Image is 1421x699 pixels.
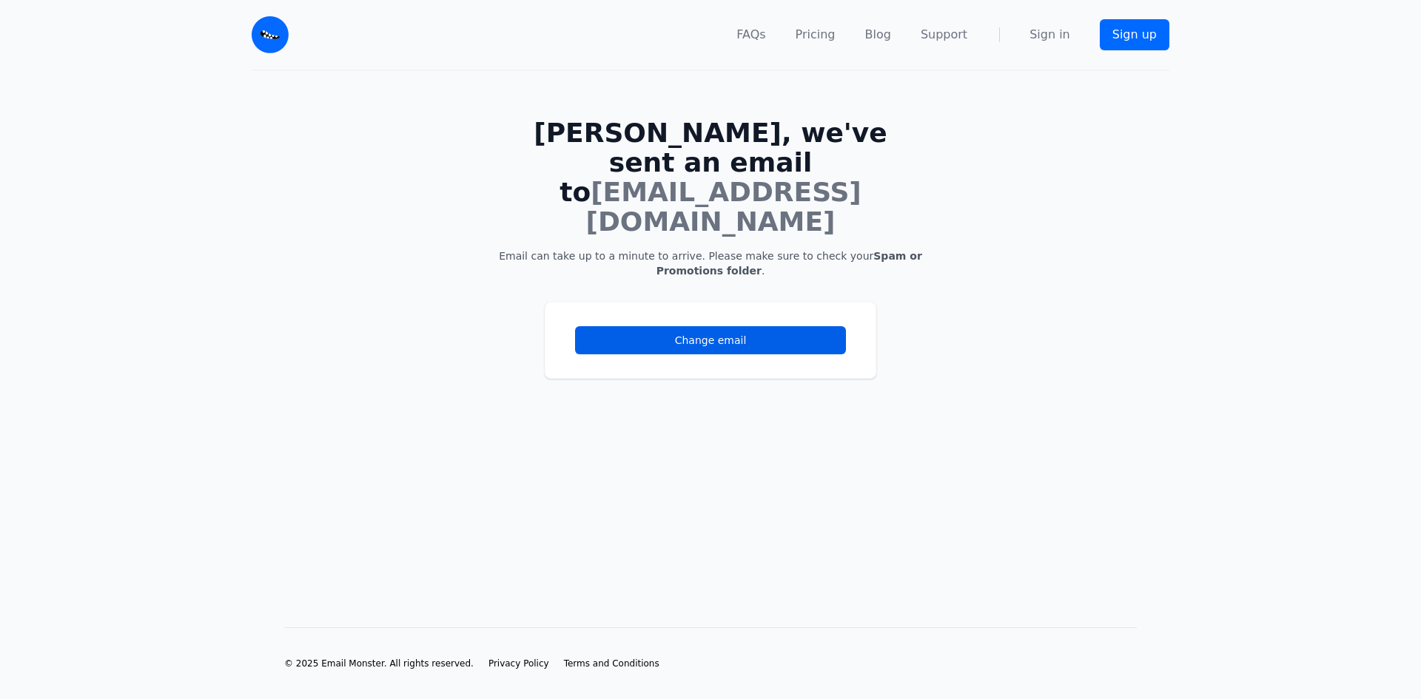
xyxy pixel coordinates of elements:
[656,250,922,277] b: Spam or Promotions folder
[1029,26,1070,44] a: Sign in
[1100,19,1169,50] a: Sign up
[284,658,474,669] li: © 2025 Email Monster. All rights reserved.
[497,249,924,278] p: Email can take up to a minute to arrive. Please make sure to check your .
[736,26,765,44] a: FAQs
[488,658,549,669] span: Privacy Policy
[564,658,659,669] a: Terms and Conditions
[796,26,836,44] a: Pricing
[488,658,549,669] a: Privacy Policy
[575,326,846,354] a: Change email
[921,26,967,44] a: Support
[564,658,659,669] span: Terms and Conditions
[865,26,891,44] a: Blog
[497,118,924,237] h1: [PERSON_NAME], we've sent an email to
[585,177,861,237] span: [EMAIL_ADDRESS][DOMAIN_NAME]
[252,16,289,53] img: Email Monster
